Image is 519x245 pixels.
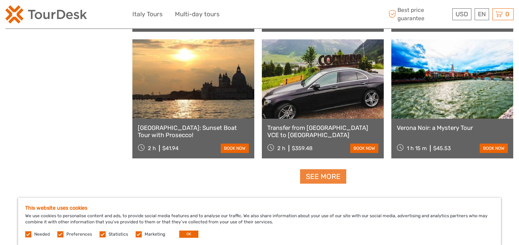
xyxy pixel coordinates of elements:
[221,144,249,153] a: book now
[175,9,220,19] a: Multi-day tours
[66,231,92,237] label: Preferences
[407,145,427,152] span: 1 h 15 m
[504,10,510,18] span: 0
[387,6,450,22] span: Best price guarantee
[83,11,92,20] button: Open LiveChat chat widget
[18,198,501,245] div: We use cookies to personalise content and ads, to provide social media features and to analyse ou...
[267,124,378,139] a: Transfer from [GEOGRAPHIC_DATA] VCE to [GEOGRAPHIC_DATA]
[162,145,179,152] div: $41.94
[145,231,165,237] label: Marketing
[475,8,489,20] div: EN
[397,124,508,131] a: Verona Noir: a Mystery Tour
[480,144,508,153] a: book now
[179,231,198,238] button: OK
[10,13,82,18] p: We're away right now. Please check back later!
[300,169,346,184] a: See more
[277,145,285,152] span: 2 h
[132,9,163,19] a: Italy Tours
[34,231,50,237] label: Needed
[5,5,87,23] img: 2254-3441b4b5-4e5f-4d00-b396-31f1d84a6ebf_logo_small.png
[456,10,468,18] span: USD
[148,145,156,152] span: 2 h
[350,144,378,153] a: book now
[25,205,494,211] h5: This website uses cookies
[292,145,313,152] div: $359.48
[433,145,451,152] div: $45.53
[138,124,249,139] a: [GEOGRAPHIC_DATA]: Sunset Boat Tour with Prosecco!
[109,231,128,237] label: Statistics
